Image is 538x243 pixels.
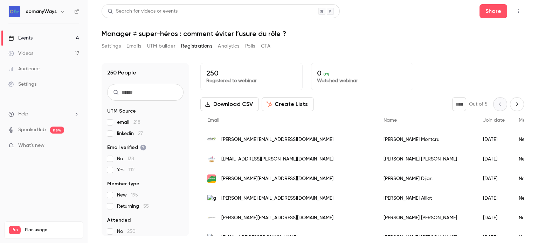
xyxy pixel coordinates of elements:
[107,144,146,151] span: Email verified
[133,120,140,125] span: 218
[143,204,149,209] span: 55
[8,81,36,88] div: Settings
[18,142,44,149] span: What's new
[221,234,297,241] span: [EMAIL_ADDRESS][DOMAIN_NAME]
[200,97,259,111] button: Download CSV
[510,97,524,111] button: Next page
[480,4,507,18] button: Share
[117,166,134,173] span: Yes
[117,203,149,210] span: Returning
[117,119,140,126] span: email
[117,130,143,137] span: linkedin
[9,6,20,17] img: somanyWays
[8,35,33,42] div: Events
[8,50,33,57] div: Videos
[221,195,333,202] span: [PERSON_NAME][EMAIL_ADDRESS][DOMAIN_NAME]
[221,136,333,143] span: [PERSON_NAME][EMAIL_ADDRESS][DOMAIN_NAME]
[476,149,512,169] div: [DATE]
[377,130,476,149] div: [PERSON_NAME] Montcru
[377,149,476,169] div: [PERSON_NAME] [PERSON_NAME]
[206,69,297,77] p: 250
[476,188,512,208] div: [DATE]
[221,214,333,222] span: [PERSON_NAME][EMAIL_ADDRESS][DOMAIN_NAME]
[25,227,79,233] span: Plan usage
[221,175,333,183] span: [PERSON_NAME][EMAIL_ADDRESS][DOMAIN_NAME]
[129,167,134,172] span: 112
[207,195,216,202] img: groupama-ca.fr
[102,29,524,38] h1: Manager ≠ super-héros : comment éviter l’usure du rôle ?
[102,41,121,52] button: Settings
[245,41,255,52] button: Polls
[377,169,476,188] div: [PERSON_NAME] Djian
[323,72,330,77] span: 0 %
[261,41,270,52] button: CTA
[117,228,136,235] span: No
[107,108,136,115] span: UTM Source
[483,118,505,123] span: Join date
[8,110,79,118] li: help-dropdown-opener
[107,69,136,77] h1: 250 People
[127,229,136,234] span: 250
[127,156,134,161] span: 138
[207,234,216,241] img: redoute.fr
[476,130,512,149] div: [DATE]
[126,41,141,52] button: Emails
[207,135,216,144] img: arkeup.com
[317,77,407,84] p: Watched webinar
[221,156,333,163] span: [EMAIL_ADDRESS][PERSON_NAME][DOMAIN_NAME]
[207,174,216,183] img: treatwell.com
[107,180,139,187] span: Member type
[377,208,476,228] div: [PERSON_NAME] [PERSON_NAME]
[71,143,79,149] iframe: Noticeable Trigger
[476,169,512,188] div: [DATE]
[18,126,46,134] a: SpeakerHub
[26,8,57,15] h6: somanyWays
[9,226,21,234] span: Pro
[206,77,297,84] p: Registered to webinar
[262,97,314,111] button: Create Lists
[8,65,40,72] div: Audience
[147,41,175,52] button: UTM builder
[218,41,240,52] button: Analytics
[108,8,178,15] div: Search for videos or events
[18,110,28,118] span: Help
[117,192,138,199] span: New
[207,214,216,222] img: planet-cards.com
[50,127,64,134] span: new
[317,69,407,77] p: 0
[207,118,219,123] span: Email
[476,208,512,228] div: [DATE]
[131,193,138,198] span: 195
[469,101,488,108] p: Out of 5
[384,118,397,123] span: Name
[107,217,131,224] span: Attended
[181,41,212,52] button: Registrations
[138,131,143,136] span: 27
[377,188,476,208] div: [PERSON_NAME] Alliot
[207,155,216,163] img: saint-gobain.com
[117,155,134,162] span: No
